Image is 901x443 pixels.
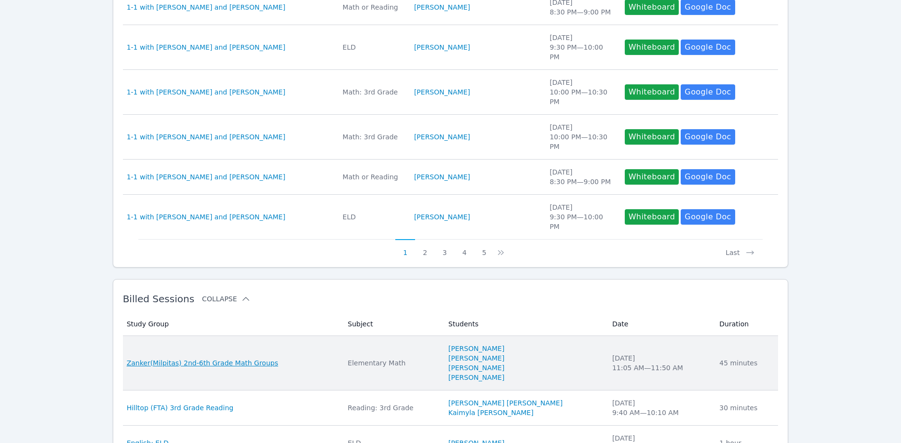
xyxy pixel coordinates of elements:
[625,129,679,145] button: Whiteboard
[474,239,494,257] button: 5
[415,239,435,257] button: 2
[127,87,285,97] a: 1-1 with [PERSON_NAME] and [PERSON_NAME]
[435,239,455,257] button: 3
[127,358,278,368] a: Zanker(Milpitas) 2nd-6th Grade Math Groups
[612,353,708,373] div: [DATE] 11:05 AM — 11:50 AM
[342,312,443,336] th: Subject
[448,408,534,417] a: Kaimyla [PERSON_NAME]
[448,373,504,382] a: [PERSON_NAME]
[395,239,415,257] button: 1
[718,239,763,257] button: Last
[343,42,403,52] div: ELD
[681,84,735,100] a: Google Doc
[123,25,779,70] tr: 1-1 with [PERSON_NAME] and [PERSON_NAME]ELD[PERSON_NAME][DATE]9:30 PM—10:00 PMWhiteboardGoogle Doc
[123,70,779,115] tr: 1-1 with [PERSON_NAME] and [PERSON_NAME]Math: 3rd Grade[PERSON_NAME][DATE]10:00 PM—10:30 PMWhiteb...
[343,212,403,222] div: ELD
[606,312,713,336] th: Date
[123,336,779,390] tr: Zanker(Milpitas) 2nd-6th Grade Math GroupsElementary Math[PERSON_NAME][PERSON_NAME][PERSON_NAME][...
[681,40,735,55] a: Google Doc
[681,169,735,185] a: Google Doc
[414,42,470,52] a: [PERSON_NAME]
[448,398,563,408] a: [PERSON_NAME] [PERSON_NAME]
[127,132,285,142] a: 1-1 with [PERSON_NAME] and [PERSON_NAME]
[127,2,285,12] a: 1-1 with [PERSON_NAME] and [PERSON_NAME]
[414,87,470,97] a: [PERSON_NAME]
[123,312,342,336] th: Study Group
[414,172,470,182] a: [PERSON_NAME]
[127,42,285,52] a: 1-1 with [PERSON_NAME] and [PERSON_NAME]
[612,398,708,417] div: [DATE] 9:40 AM — 10:10 AM
[123,115,779,160] tr: 1-1 with [PERSON_NAME] and [PERSON_NAME]Math: 3rd Grade[PERSON_NAME][DATE]10:00 PM—10:30 PMWhiteb...
[448,363,504,373] a: [PERSON_NAME]
[713,312,778,336] th: Duration
[348,358,437,368] div: Elementary Math
[127,172,285,182] a: 1-1 with [PERSON_NAME] and [PERSON_NAME]
[681,129,735,145] a: Google Doc
[550,202,613,231] div: [DATE] 9:30 PM — 10:00 PM
[127,403,234,413] a: Hilltop (FTA) 3rd Grade Reading
[550,122,613,151] div: [DATE] 10:00 PM — 10:30 PM
[681,209,735,225] a: Google Doc
[550,167,613,187] div: [DATE] 8:30 PM — 9:00 PM
[343,172,403,182] div: Math or Reading
[127,212,285,222] a: 1-1 with [PERSON_NAME] and [PERSON_NAME]
[414,212,470,222] a: [PERSON_NAME]
[123,390,779,426] tr: Hilltop (FTA) 3rd Grade ReadingReading: 3rd Grade[PERSON_NAME] [PERSON_NAME]Kaimyla [PERSON_NAME]...
[625,209,679,225] button: Whiteboard
[719,403,772,413] div: 30 minutes
[550,33,613,62] div: [DATE] 9:30 PM — 10:00 PM
[343,2,403,12] div: Math or Reading
[123,293,194,305] span: Billed Sessions
[343,132,403,142] div: Math: 3rd Grade
[202,294,250,304] button: Collapse
[625,84,679,100] button: Whiteboard
[343,87,403,97] div: Math: 3rd Grade
[625,40,679,55] button: Whiteboard
[455,239,474,257] button: 4
[550,78,613,107] div: [DATE] 10:00 PM — 10:30 PM
[414,132,470,142] a: [PERSON_NAME]
[123,195,779,239] tr: 1-1 with [PERSON_NAME] and [PERSON_NAME]ELD[PERSON_NAME][DATE]9:30 PM—10:00 PMWhiteboardGoogle Doc
[348,403,437,413] div: Reading: 3rd Grade
[625,169,679,185] button: Whiteboard
[448,344,504,353] a: [PERSON_NAME]
[123,160,779,195] tr: 1-1 with [PERSON_NAME] and [PERSON_NAME]Math or Reading[PERSON_NAME][DATE]8:30 PM—9:00 PMWhiteboa...
[448,353,504,363] a: [PERSON_NAME]
[719,358,772,368] div: 45 minutes
[414,2,470,12] a: [PERSON_NAME]
[443,312,606,336] th: Students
